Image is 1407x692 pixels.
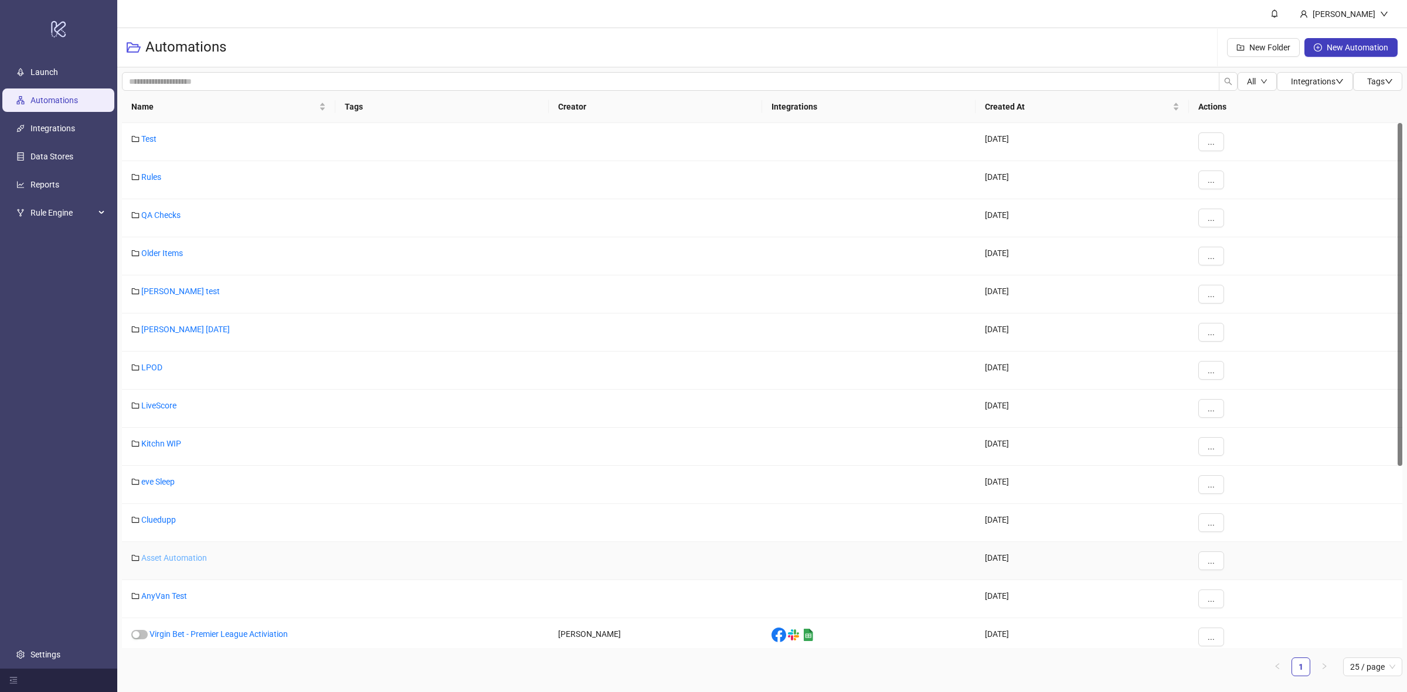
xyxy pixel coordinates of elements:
[1249,43,1290,52] span: New Folder
[141,477,175,486] a: eve Sleep
[1274,663,1281,670] span: left
[30,152,73,161] a: Data Stores
[1208,137,1215,146] span: ...
[976,161,1189,199] div: [DATE]
[131,135,140,143] span: folder
[1208,366,1215,375] span: ...
[131,554,140,562] span: folder
[1315,657,1334,676] li: Next Page
[141,325,230,334] a: [PERSON_NAME] [DATE]
[1198,285,1224,304] button: ...
[1198,589,1224,608] button: ...
[131,363,140,371] span: folder
[1198,437,1224,456] button: ...
[976,91,1189,123] th: Created At
[131,592,140,600] span: folder
[141,172,161,182] a: Rules
[1315,657,1334,676] button: right
[976,123,1189,161] div: [DATE]
[1198,323,1224,342] button: ...
[1198,475,1224,494] button: ...
[1208,251,1215,261] span: ...
[131,287,140,295] span: folder
[141,134,157,144] a: Test
[976,504,1189,542] div: [DATE]
[1208,404,1215,413] span: ...
[1198,209,1224,227] button: ...
[131,401,140,410] span: folder
[1208,213,1215,223] span: ...
[30,67,58,77] a: Launch
[1327,43,1388,52] span: New Automation
[30,180,59,189] a: Reports
[335,91,549,123] th: Tags
[141,248,183,258] a: Older Items
[131,478,140,486] span: folder
[1208,175,1215,185] span: ...
[30,201,95,224] span: Rule Engine
[1314,43,1322,52] span: plus-circle
[1208,480,1215,489] span: ...
[1247,77,1256,86] span: All
[1321,663,1328,670] span: right
[976,352,1189,390] div: [DATE]
[976,275,1189,313] div: [DATE]
[1198,171,1224,189] button: ...
[1224,77,1232,86] span: search
[149,629,288,639] a: Virgin Bet - Premier League Activiation
[1367,77,1393,86] span: Tags
[976,618,1189,656] div: [DATE]
[762,91,976,123] th: Integrations
[1208,556,1215,565] span: ...
[122,91,335,123] th: Name
[141,553,207,563] a: Asset Automation
[1236,43,1245,52] span: folder-add
[1208,594,1215,604] span: ...
[1238,72,1277,91] button: Alldown
[1208,289,1215,299] span: ...
[1198,628,1224,646] button: ...
[1189,91,1402,123] th: Actions
[1208,328,1215,337] span: ...
[30,124,75,133] a: Integrations
[1353,72,1402,91] button: Tagsdown
[1304,38,1398,57] button: New Automation
[976,199,1189,237] div: [DATE]
[1198,132,1224,151] button: ...
[976,390,1189,428] div: [DATE]
[976,466,1189,504] div: [DATE]
[976,428,1189,466] div: [DATE]
[141,439,181,448] a: Kitchn WIP
[976,237,1189,275] div: [DATE]
[1291,77,1344,86] span: Integrations
[141,515,176,524] a: Cluedupp
[1335,77,1344,86] span: down
[127,40,141,54] span: folder-open
[1208,632,1215,642] span: ...
[1227,38,1300,57] button: New Folder
[30,96,78,105] a: Automations
[1380,10,1388,18] span: down
[1208,442,1215,451] span: ...
[1292,658,1310,676] a: 1
[1260,78,1267,85] span: down
[1198,247,1224,265] button: ...
[131,325,140,333] span: folder
[1198,399,1224,418] button: ...
[1350,658,1395,676] span: 25 / page
[1300,10,1308,18] span: user
[131,249,140,257] span: folder
[549,91,762,123] th: Creator
[1268,657,1287,676] li: Previous Page
[141,363,162,372] a: LPOD
[1268,657,1287,676] button: left
[1277,72,1353,91] button: Integrationsdown
[985,100,1170,113] span: Created At
[1343,657,1402,676] div: Page Size
[16,209,25,217] span: fork
[30,650,60,659] a: Settings
[976,542,1189,580] div: [DATE]
[131,211,140,219] span: folder
[549,618,762,656] div: [PERSON_NAME]
[131,100,317,113] span: Name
